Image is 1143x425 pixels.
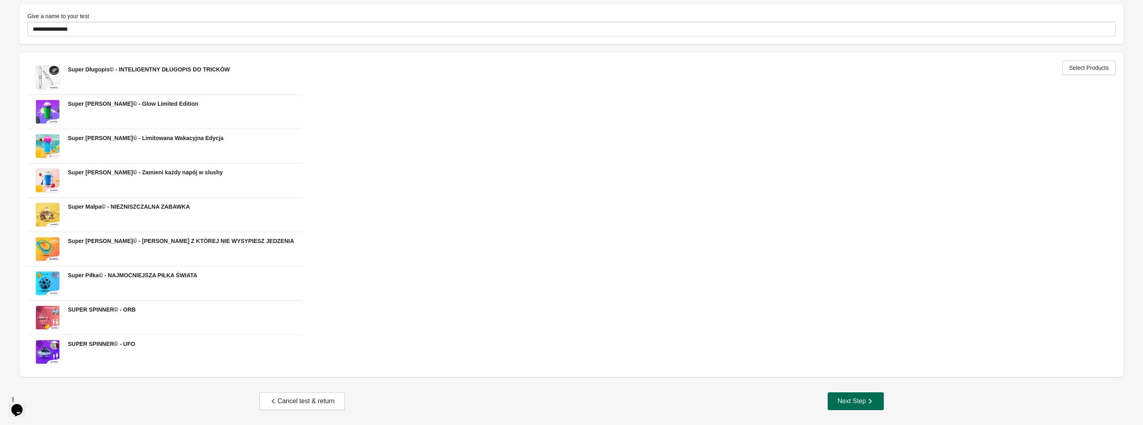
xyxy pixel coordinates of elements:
[68,100,198,107] span: Super [PERSON_NAME]© - Glow Limited Edition
[68,203,190,210] span: Super Małpa© - NIEZNISZCZALNA ZABAWKA
[27,12,89,20] label: Give a name to your test
[68,272,197,278] span: Super Piłka© - NAJMOCNIEJSZA PIŁKA ŚWIATA
[1069,65,1109,71] span: Select Products
[837,397,874,405] div: Next Step
[36,272,59,295] img: ballmainphoto.png
[36,306,59,329] img: superspinnerorbphoto.png
[68,341,135,347] span: SUPER SPINNER© - UFO
[269,397,334,405] div: Cancel test & return
[1062,61,1116,75] button: Select Products
[68,238,294,244] span: Super [PERSON_NAME]© - [PERSON_NAME] Z KTÓREJ NIE WYSYPIESZ JEDZENIA
[36,100,59,124] img: GLOW_EDITION_MAIN_PHOTO_1c31e2f0-2824-45c6-a52b-f687621fc2c5.png
[36,134,59,158] img: fruitslushycupsumeredditniom.png
[259,392,344,410] button: Cancel test & return
[8,393,34,417] iframe: chat widget
[36,340,59,364] img: spinnerufomainphoto.png
[828,392,883,410] button: Next Step
[68,135,224,141] span: Super [PERSON_NAME]© - Limitowana Wakacyjna Edycja
[36,169,59,192] img: s_shy_p.png
[68,169,223,176] span: Super [PERSON_NAME]© - Zamieni każdy napój w slushy
[68,66,230,73] span: Super Długopis© - INTELIGENTNY DŁUGOPIS DO TRICKÓW
[36,66,59,89] img: spinner_pen_main_photo.png
[36,237,59,261] img: super_bowl_main_photo.png
[68,306,136,313] span: SUPER SPINNER© - ORB
[36,203,59,226] img: monkeymainphot.png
